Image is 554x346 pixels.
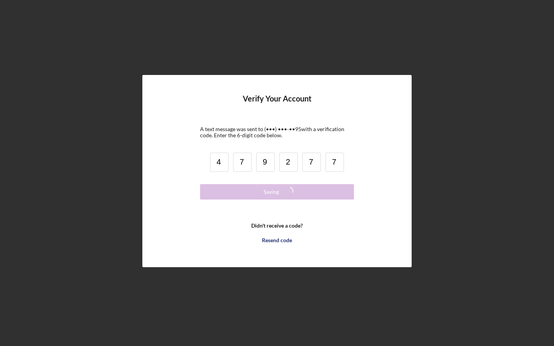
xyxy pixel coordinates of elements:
[243,94,312,115] h4: Verify Your Account
[200,184,354,200] button: Saving
[264,184,279,200] div: Saving
[251,223,303,229] b: Didn't receive a code?
[200,233,354,248] button: Resend code
[200,126,354,138] div: A text message was sent to (•••) •••-•• 95 with a verification code. Enter the 6-digit code below.
[262,233,292,248] div: Resend code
